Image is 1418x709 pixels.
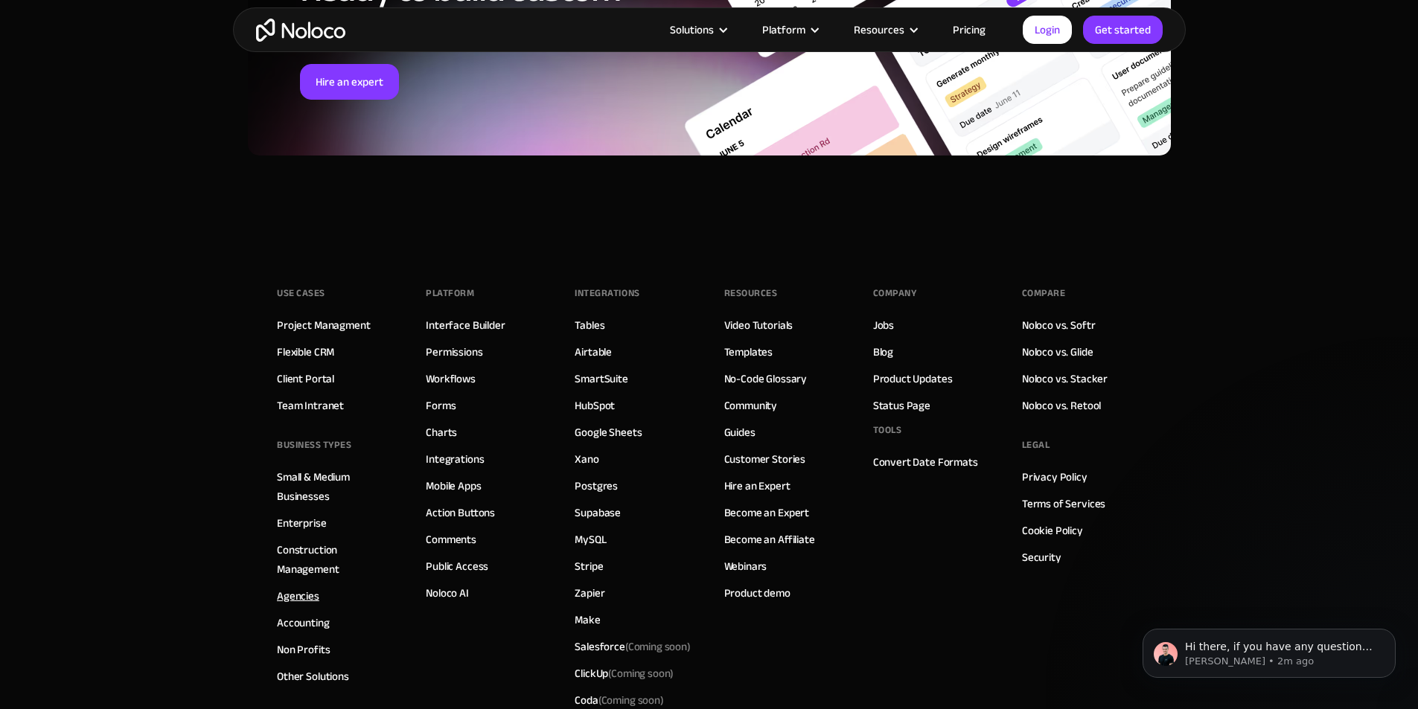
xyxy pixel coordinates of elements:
[1083,16,1163,44] a: Get started
[744,20,835,39] div: Platform
[873,419,902,441] div: Tools
[426,583,469,603] a: Noloco AI
[277,282,325,304] div: Use Cases
[651,20,744,39] div: Solutions
[575,369,628,388] a: SmartSuite
[277,667,349,686] a: Other Solutions
[835,20,934,39] div: Resources
[724,530,815,549] a: Become an Affiliate
[724,342,773,362] a: Templates
[1022,342,1093,362] a: Noloco vs. Glide
[575,396,615,415] a: HubSpot
[575,503,621,522] a: Supabase
[426,476,481,495] a: Mobile Apps
[873,342,893,362] a: Blog
[1022,369,1108,388] a: Noloco vs. Stacker
[426,556,488,576] a: Public Access
[575,476,618,495] a: Postgres
[575,423,642,442] a: Google Sheets
[277,613,330,632] a: Accounting
[724,282,778,304] div: Resources
[277,342,334,362] a: Flexible CRM
[575,637,691,656] div: Salesforce
[670,20,714,39] div: Solutions
[1023,16,1072,44] a: Login
[1022,467,1088,487] a: Privacy Policy
[575,449,598,469] a: Xano
[575,664,674,683] div: ClickUp
[300,64,399,100] a: Hire an expert
[575,556,603,576] a: Stripe
[575,342,612,362] a: Airtable
[724,476,791,495] a: Hire an Expert
[608,663,674,684] span: (Coming soon)
[1022,521,1083,540] a: Cookie Policy
[426,282,474,304] div: Platform
[277,586,319,606] a: Agencies
[873,452,978,472] a: Convert Date Formats
[426,396,456,415] a: Forms
[724,396,778,415] a: Community
[575,610,600,629] a: Make
[277,369,334,388] a: Client Portal
[873,396,930,415] a: Status Page
[426,503,495,522] a: Action Buttons
[724,556,767,576] a: Webinars
[277,467,396,506] a: Small & Medium Businesses
[724,369,808,388] a: No-Code Glossary
[724,583,791,603] a: Product demo
[426,315,505,335] a: Interface Builder
[1022,494,1105,513] a: Terms of Services
[277,640,330,659] a: Non Profits
[277,396,344,415] a: Team Intranet
[1022,396,1101,415] a: Noloco vs. Retool
[873,282,917,304] div: Company
[1022,434,1050,456] div: Legal
[1022,282,1066,304] div: Compare
[277,434,351,456] div: BUSINESS TYPES
[277,315,370,335] a: Project Managment
[854,20,904,39] div: Resources
[575,282,639,304] div: INTEGRATIONS
[1120,597,1418,702] iframe: Intercom notifications message
[934,20,1004,39] a: Pricing
[426,423,457,442] a: Charts
[426,449,484,469] a: Integrations
[575,583,604,603] a: Zapier
[1022,548,1061,567] a: Security
[724,449,806,469] a: Customer Stories
[426,369,476,388] a: Workflows
[873,315,894,335] a: Jobs
[724,315,793,335] a: Video Tutorials
[256,19,345,42] a: home
[277,513,327,533] a: Enterprise
[575,315,604,335] a: Tables
[426,342,482,362] a: Permissions
[873,369,953,388] a: Product Updates
[762,20,805,39] div: Platform
[625,636,691,657] span: (Coming soon)
[426,530,476,549] a: Comments
[724,423,756,442] a: Guides
[277,540,396,579] a: Construction Management
[575,530,606,549] a: MySQL
[724,503,810,522] a: Become an Expert
[1022,315,1096,335] a: Noloco vs. Softr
